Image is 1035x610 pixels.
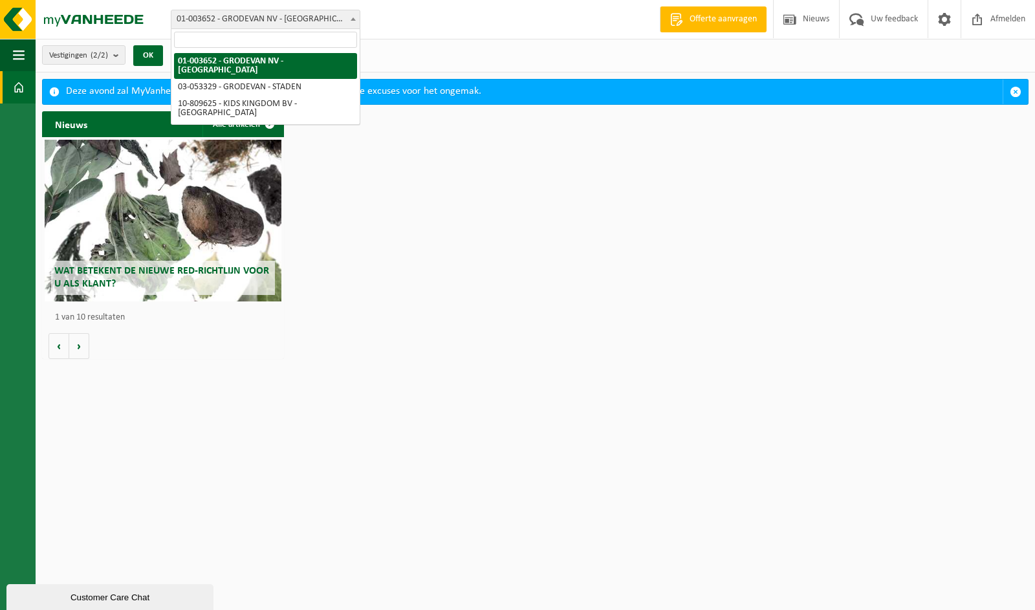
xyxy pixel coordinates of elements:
button: Volgende [69,333,89,359]
count: (2/2) [91,51,108,60]
button: OK [133,45,163,66]
iframe: chat widget [6,582,216,610]
button: Vorige [49,333,69,359]
p: 1 van 10 resultaten [55,313,278,322]
a: Offerte aanvragen [660,6,767,32]
li: 03-053329 - GRODEVAN - STADEN [174,79,357,96]
h2: Nieuws [42,111,100,136]
span: Offerte aanvragen [686,13,760,26]
li: 01-003652 - GRODEVAN NV - [GEOGRAPHIC_DATA] [174,53,357,79]
span: Vestigingen [49,46,108,65]
span: Wat betekent de nieuwe RED-richtlijn voor u als klant? [54,266,269,289]
div: Deze avond zal MyVanheede van 18u tot 21u niet bereikbaar zijn. Onze excuses voor het ongemak. [66,80,1003,104]
li: 10-809625 - KIDS KINGDOM BV - [GEOGRAPHIC_DATA] [174,96,357,122]
span: 01-003652 - GRODEVAN NV - ROESELARE [171,10,360,29]
a: Wat betekent de nieuwe RED-richtlijn voor u als klant? [45,140,281,301]
span: 01-003652 - GRODEVAN NV - ROESELARE [171,10,360,28]
button: Vestigingen(2/2) [42,45,125,65]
